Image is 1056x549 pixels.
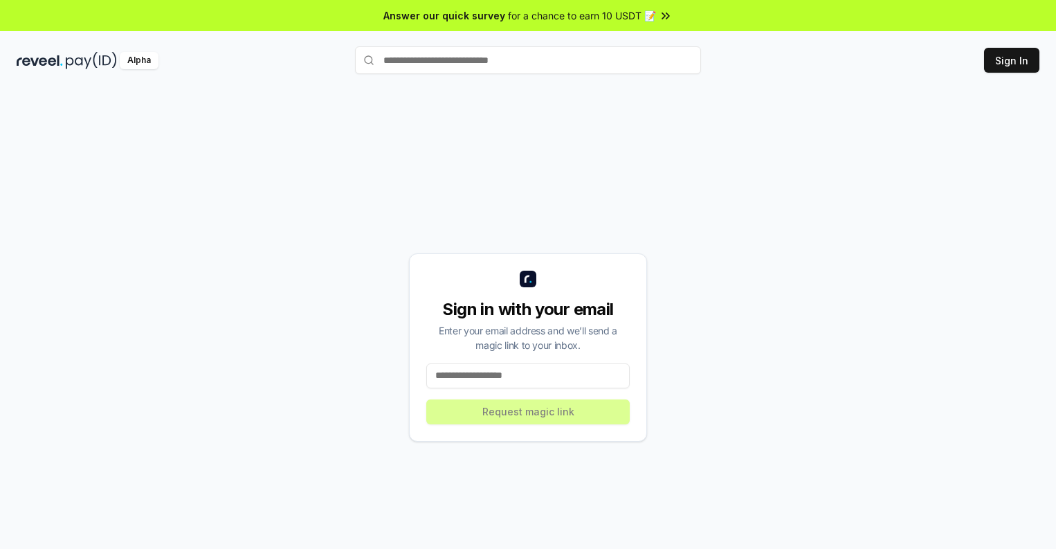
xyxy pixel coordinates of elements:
[426,298,630,321] div: Sign in with your email
[120,52,158,69] div: Alpha
[17,52,63,69] img: reveel_dark
[508,8,656,23] span: for a chance to earn 10 USDT 📝
[66,52,117,69] img: pay_id
[426,323,630,352] div: Enter your email address and we’ll send a magic link to your inbox.
[520,271,536,287] img: logo_small
[984,48,1039,73] button: Sign In
[383,8,505,23] span: Answer our quick survey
